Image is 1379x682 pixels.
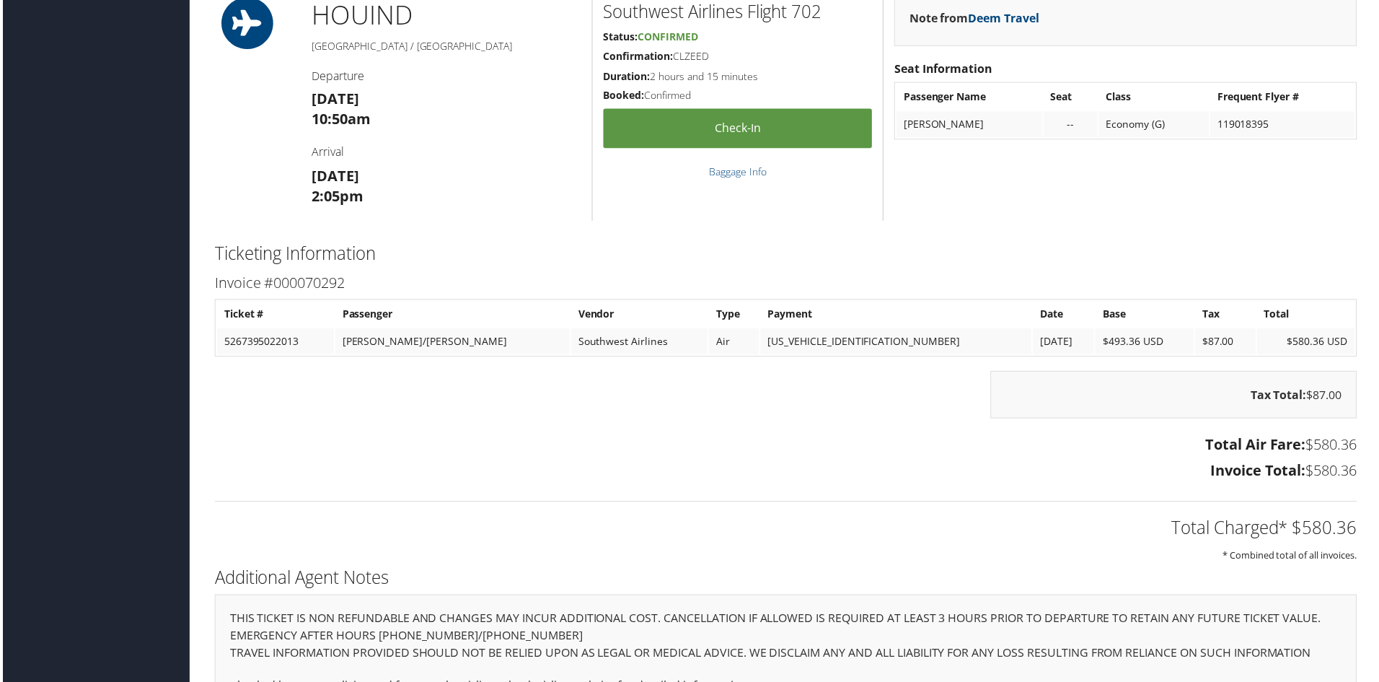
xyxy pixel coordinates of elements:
td: Economy (G) [1101,112,1211,138]
td: [US_VEHICLE_IDENTIFICATION_NUMBER] [761,330,1034,356]
strong: 2:05pm [310,187,362,206]
th: Tax [1197,302,1258,328]
td: $87.00 [1197,330,1258,356]
a: Deem Travel [969,10,1041,26]
strong: Booked: [603,89,644,102]
h4: Departure [310,68,581,84]
h2: Ticketing Information [213,242,1360,266]
td: $493.36 USD [1097,330,1195,356]
strong: Confirmation: [603,49,673,63]
th: Vendor [570,302,708,328]
th: Frequent Flyer # [1212,84,1357,110]
td: $580.36 USD [1259,330,1357,356]
strong: 10:50am [310,110,369,129]
td: [PERSON_NAME]/[PERSON_NAME] [334,330,569,356]
th: Passenger [334,302,569,328]
td: 119018395 [1212,112,1357,138]
td: [PERSON_NAME] [897,112,1044,138]
h2: Additional Agent Notes [213,567,1360,592]
th: Total [1259,302,1357,328]
td: 5267395022013 [215,330,332,356]
strong: Seat Information [895,61,994,76]
strong: Total Air Fare: [1207,437,1308,456]
h5: [GEOGRAPHIC_DATA] / [GEOGRAPHIC_DATA] [310,39,581,53]
th: Class [1101,84,1211,110]
th: Payment [761,302,1034,328]
strong: Status: [603,30,638,43]
h3: $580.36 [213,463,1360,483]
strong: Duration: [603,69,650,83]
h5: 2 hours and 15 minutes [603,69,873,84]
p: TRAVEL INFORMATION PROVIDED SHOULD NOT BE RELIED UPON AS LEGAL OR MEDICAL ADVICE. WE DISCLAIM ANY... [228,647,1344,665]
td: [DATE] [1034,330,1096,356]
th: Seat [1045,84,1099,110]
h3: Invoice #000070292 [213,274,1360,294]
a: Baggage Info [709,165,767,179]
strong: Invoice Total: [1212,463,1308,482]
div: -- [1052,118,1092,131]
th: Type [709,302,759,328]
h3: $580.36 [213,437,1360,457]
strong: [DATE] [310,89,358,109]
div: $87.00 [992,372,1360,420]
span: Confirmed [638,30,698,43]
h4: Arrival [310,144,581,160]
th: Passenger Name [897,84,1044,110]
th: Ticket # [215,302,332,328]
a: Check-in [603,109,873,149]
th: Base [1097,302,1195,328]
h2: Total Charged* $580.36 [213,517,1360,542]
small: * Combined total of all invoices. [1225,551,1360,564]
strong: Note from [910,10,1041,26]
th: Date [1034,302,1096,328]
td: Southwest Airlines [570,330,708,356]
strong: [DATE] [310,167,358,186]
h5: Confirmed [603,89,873,103]
td: Air [709,330,759,356]
strong: Tax Total: [1253,388,1309,404]
h5: CLZEED [603,49,873,64]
